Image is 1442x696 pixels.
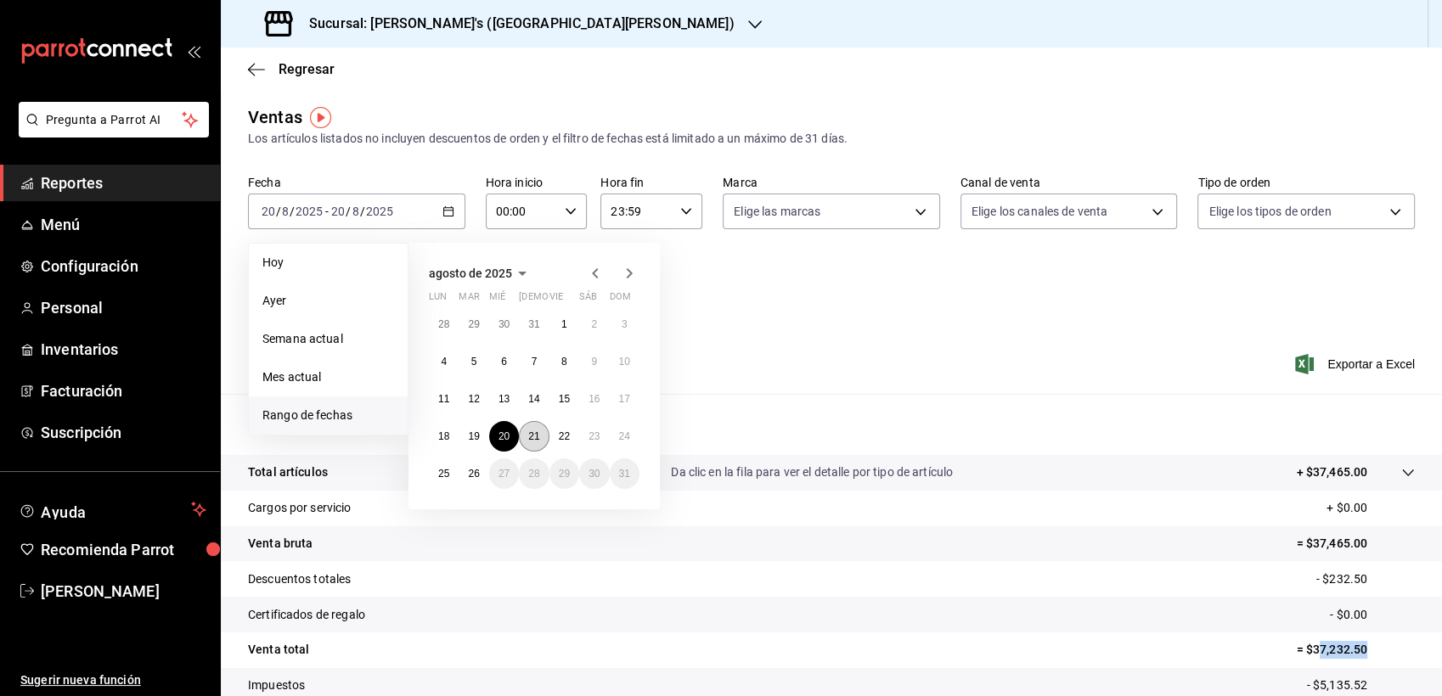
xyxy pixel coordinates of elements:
[262,407,394,424] span: Rango de fechas
[489,291,505,309] abbr: miércoles
[591,318,597,330] abbr: 2 de agosto de 2025
[610,309,639,340] button: 3 de agosto de 2025
[429,384,459,414] button: 11 de agosto de 2025
[346,205,351,218] span: /
[262,292,394,310] span: Ayer
[46,111,183,129] span: Pregunta a Parrot AI
[41,538,206,561] span: Recomienda Parrot
[610,458,639,489] button: 31 de agosto de 2025
[352,205,360,218] input: --
[468,468,479,480] abbr: 26 de agosto de 2025
[1327,499,1415,517] p: + $0.00
[972,203,1107,220] span: Elige los canales de venta
[248,463,328,481] p: Total artículos
[549,384,579,414] button: 15 de agosto de 2025
[589,393,600,405] abbr: 16 de agosto de 2025
[489,384,519,414] button: 13 de agosto de 2025
[459,421,488,452] button: 19 de agosto de 2025
[528,393,539,405] abbr: 14 de agosto de 2025
[486,177,588,188] label: Hora inicio
[489,421,519,452] button: 20 de agosto de 2025
[723,177,940,188] label: Marca
[248,104,302,130] div: Ventas
[528,430,539,442] abbr: 21 de agosto de 2025
[619,430,630,442] abbr: 24 de agosto de 2025
[589,468,600,480] abbr: 30 de agosto de 2025
[310,107,331,128] img: Tooltip marker
[429,421,459,452] button: 18 de agosto de 2025
[19,102,209,138] button: Pregunta a Parrot AI
[489,346,519,377] button: 6 de agosto de 2025
[248,130,1415,148] div: Los artículos listados no incluyen descuentos de orden y el filtro de fechas está limitado a un m...
[519,309,549,340] button: 31 de julio de 2025
[1296,463,1367,481] p: + $37,465.00
[610,346,639,377] button: 10 de agosto de 2025
[499,430,510,442] abbr: 20 de agosto de 2025
[1316,570,1415,588] p: - $232.50
[591,356,597,368] abbr: 9 de agosto de 2025
[619,393,630,405] abbr: 17 de agosto de 2025
[290,205,295,218] span: /
[528,318,539,330] abbr: 31 de julio de 2025
[248,414,1415,435] p: Resumen
[41,421,206,444] span: Suscripción
[579,346,609,377] button: 9 de agosto de 2025
[360,205,365,218] span: /
[549,291,563,309] abbr: viernes
[528,468,539,480] abbr: 28 de agosto de 2025
[248,570,351,588] p: Descuentos totales
[559,430,570,442] abbr: 22 de agosto de 2025
[468,318,479,330] abbr: 29 de julio de 2025
[429,346,459,377] button: 4 de agosto de 2025
[20,671,206,689] span: Sugerir nueva función
[41,499,184,519] span: Ayuda
[489,458,519,489] button: 27 de agosto de 2025
[549,309,579,340] button: 1 de agosto de 2025
[365,205,394,218] input: ----
[438,393,449,405] abbr: 11 de agosto de 2025
[549,421,579,452] button: 22 de agosto de 2025
[1296,535,1415,553] p: = $37,465.00
[41,213,206,236] span: Menú
[734,203,820,220] span: Elige las marcas
[459,309,488,340] button: 29 de julio de 2025
[296,14,735,34] h3: Sucursal: [PERSON_NAME]'s ([GEOGRAPHIC_DATA][PERSON_NAME])
[561,318,567,330] abbr: 1 de agosto de 2025
[671,463,953,481] p: Da clic en la fila para ver el detalle por tipo de artículo
[41,255,206,278] span: Configuración
[429,263,532,283] button: agosto de 2025
[429,458,459,489] button: 25 de agosto de 2025
[579,309,609,340] button: 2 de agosto de 2025
[429,309,459,340] button: 28 de julio de 2025
[12,123,209,141] a: Pregunta a Parrot AI
[532,356,538,368] abbr: 7 de agosto de 2025
[459,384,488,414] button: 12 de agosto de 2025
[438,318,449,330] abbr: 28 de julio de 2025
[559,393,570,405] abbr: 15 de agosto de 2025
[41,171,206,194] span: Reportes
[610,384,639,414] button: 17 de agosto de 2025
[610,291,631,309] abbr: domingo
[459,291,479,309] abbr: martes
[549,346,579,377] button: 8 de agosto de 2025
[330,205,346,218] input: --
[1208,203,1331,220] span: Elige los tipos de orden
[468,430,479,442] abbr: 19 de agosto de 2025
[559,468,570,480] abbr: 29 de agosto de 2025
[41,580,206,603] span: [PERSON_NAME]
[501,356,507,368] abbr: 6 de agosto de 2025
[262,254,394,272] span: Hoy
[248,606,365,624] p: Certificados de regalo
[248,641,309,659] p: Venta total
[519,458,549,489] button: 28 de agosto de 2025
[1296,641,1415,659] p: = $37,232.50
[579,421,609,452] button: 23 de agosto de 2025
[248,535,313,553] p: Venta bruta
[1298,354,1415,374] span: Exportar a Excel
[600,177,702,188] label: Hora fin
[519,291,619,309] abbr: jueves
[1307,676,1415,694] p: - $5,135.52
[579,384,609,414] button: 16 de agosto de 2025
[276,205,281,218] span: /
